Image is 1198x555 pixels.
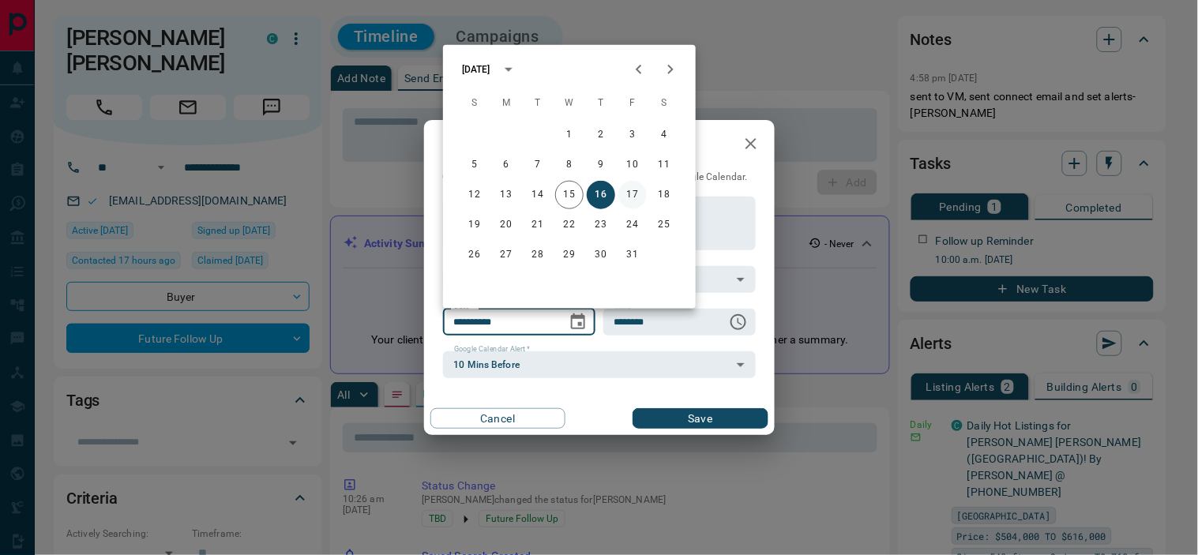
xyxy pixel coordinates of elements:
[650,121,678,149] button: 4
[492,88,520,119] span: Monday
[460,211,489,239] button: 19
[614,302,635,312] label: Time
[587,241,615,269] button: 30
[555,241,584,269] button: 29
[650,211,678,239] button: 25
[460,241,489,269] button: 26
[454,302,474,312] label: Date
[555,121,584,149] button: 1
[555,88,584,119] span: Wednesday
[618,181,647,209] button: 17
[492,151,520,179] button: 6
[587,181,615,209] button: 16
[587,121,615,149] button: 2
[424,120,527,171] h2: Edit Task
[492,211,520,239] button: 20
[555,211,584,239] button: 22
[723,306,754,338] button: Choose time, selected time is 10:00 AM
[587,88,615,119] span: Thursday
[460,181,489,209] button: 12
[460,151,489,179] button: 5
[524,181,552,209] button: 14
[454,344,530,354] label: Google Calendar Alert
[495,56,522,83] button: calendar view is open, switch to year view
[650,181,678,209] button: 18
[618,241,647,269] button: 31
[655,54,686,85] button: Next month
[443,351,756,378] div: 10 Mins Before
[650,151,678,179] button: 11
[587,151,615,179] button: 9
[524,211,552,239] button: 21
[633,408,768,429] button: Save
[623,54,655,85] button: Previous month
[524,151,552,179] button: 7
[555,151,584,179] button: 8
[587,211,615,239] button: 23
[492,241,520,269] button: 27
[555,181,584,209] button: 15
[460,88,489,119] span: Sunday
[562,306,594,338] button: Choose date, selected date is Oct 16, 2025
[524,241,552,269] button: 28
[650,88,678,119] span: Saturday
[430,408,565,429] button: Cancel
[462,62,490,77] div: [DATE]
[618,121,647,149] button: 3
[618,211,647,239] button: 24
[618,88,647,119] span: Friday
[618,151,647,179] button: 10
[524,88,552,119] span: Tuesday
[492,181,520,209] button: 13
